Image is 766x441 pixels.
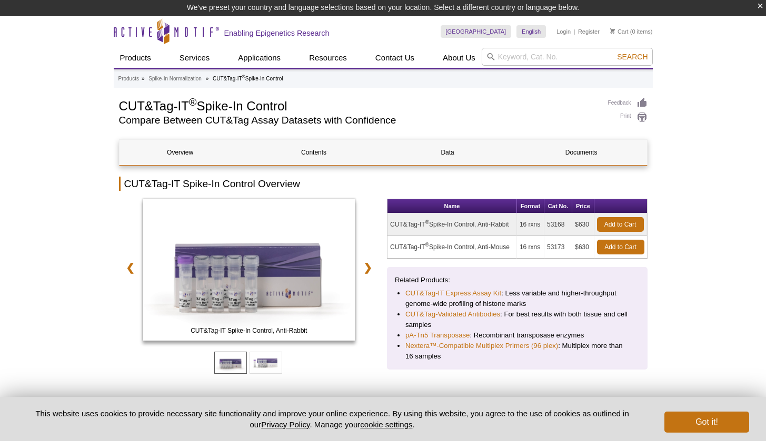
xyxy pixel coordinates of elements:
a: CUT&Tag-IT Express Assay Kit [405,288,501,299]
a: Applications [232,48,287,68]
span: Search [617,53,648,61]
a: ❯ [356,255,379,280]
h2: CUT&Tag-IT Spike-In Control Overview [119,177,648,191]
h2: Enabling Epigenetics Research [224,28,330,38]
a: pA-Tn5 Transposase [405,330,470,341]
p: This website uses cookies to provide necessary site functionality and improve your online experie... [17,408,648,430]
a: CUT&Tag-Validated Antibodies [405,309,500,320]
span: CUT&Tag-IT Spike-In Control, Anti-Rabbit [145,325,353,336]
a: Services [173,48,216,68]
th: Format [517,199,544,213]
td: 53173 [544,236,572,259]
a: About Us [436,48,482,68]
a: Privacy Policy [261,420,310,429]
li: : Multiplex more than 16 samples [405,341,629,362]
sup: ® [242,74,245,79]
a: Add to Cart [597,217,644,232]
img: CUT&Tag-IT Spike-In Control, Anti-Rabbit [143,199,356,341]
th: Price [572,199,594,213]
img: Your Cart [610,28,615,34]
a: ❮ [119,255,142,280]
th: Cat No. [544,199,572,213]
li: : For best results with both tissue and cell samples [405,309,629,330]
sup: ® [189,96,197,108]
a: Products [114,48,157,68]
h2: Compare Between CUT&Tag Assay Datasets with Confidence [119,116,598,125]
a: Contents [253,140,375,165]
button: Search [614,52,651,61]
td: 16 rxns [517,213,544,236]
a: English [516,25,546,38]
li: : Less variable and higher-throughput genome-wide profiling of histone marks [405,288,629,309]
a: Cart [610,28,629,35]
th: Name [387,199,517,213]
a: [GEOGRAPHIC_DATA] [441,25,512,38]
a: Nextera™-Compatible Multiplex Primers (96 plex) [405,341,558,351]
button: cookie settings [360,420,412,429]
a: Overview [120,140,241,165]
a: Register [578,28,600,35]
li: CUT&Tag-IT Spike-In Control [213,76,283,81]
td: CUT&Tag-IT Spike-In Control, Anti-Mouse [387,236,517,259]
sup: ® [425,242,429,248]
a: Contact Us [369,48,421,68]
td: 53168 [544,213,572,236]
li: : Recombinant transposase enzymes [405,330,629,341]
li: | [574,25,575,38]
a: Data [387,140,509,165]
a: CUT&Tag-IT Spike-In Control, Anti-Mouse [143,199,356,344]
a: Login [556,28,571,35]
button: Got it! [664,412,749,433]
a: Products [118,74,139,84]
a: Spike-In Normalization [148,74,202,84]
a: Documents [521,140,642,165]
h1: CUT&Tag-IT Spike-In Control [119,97,598,113]
td: 16 rxns [517,236,544,259]
a: Print [608,111,648,123]
td: $630 [572,236,594,259]
li: » [142,76,145,81]
li: (0 items) [610,25,653,38]
input: Keyword, Cat. No. [482,48,653,66]
a: Add to Cart [597,240,644,254]
a: Resources [303,48,353,68]
td: $630 [572,213,594,236]
td: CUT&Tag-IT Spike-In Control, Anti-Rabbit [387,213,517,236]
sup: ® [425,219,429,225]
li: » [206,76,209,81]
p: Related Products: [395,275,640,285]
a: Feedback [608,97,648,109]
